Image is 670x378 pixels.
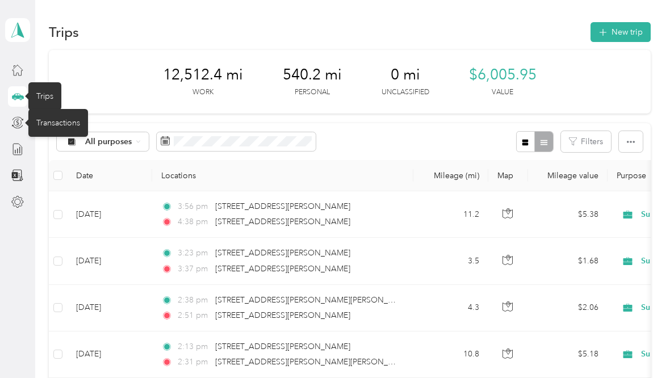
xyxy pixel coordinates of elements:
[178,263,210,275] span: 3:37 pm
[528,238,608,284] td: $1.68
[295,87,330,98] p: Personal
[163,66,243,84] span: 12,512.4 mi
[67,238,152,284] td: [DATE]
[528,160,608,191] th: Mileage value
[28,82,61,110] div: Trips
[67,331,152,378] td: [DATE]
[215,248,350,258] span: [STREET_ADDRESS][PERSON_NAME]
[178,216,210,228] span: 4:38 pm
[215,201,350,211] span: [STREET_ADDRESS][PERSON_NAME]
[215,310,350,320] span: [STREET_ADDRESS][PERSON_NAME]
[178,247,210,259] span: 3:23 pm
[488,160,528,191] th: Map
[413,191,488,238] td: 11.2
[413,238,488,284] td: 3.5
[215,217,350,226] span: [STREET_ADDRESS][PERSON_NAME]
[492,87,513,98] p: Value
[413,285,488,331] td: 4.3
[178,356,210,368] span: 2:31 pm
[85,138,132,146] span: All purposes
[413,160,488,191] th: Mileage (mi)
[67,160,152,191] th: Date
[28,109,88,137] div: Transactions
[413,331,488,378] td: 10.8
[152,160,413,191] th: Locations
[528,331,608,378] td: $5.18
[178,200,210,213] span: 3:56 pm
[215,264,350,274] span: [STREET_ADDRESS][PERSON_NAME]
[215,357,413,367] span: [STREET_ADDRESS][PERSON_NAME][PERSON_NAME]
[178,309,210,322] span: 2:51 pm
[67,285,152,331] td: [DATE]
[528,191,608,238] td: $5.38
[561,131,611,152] button: Filters
[382,87,429,98] p: Unclassified
[178,341,210,353] span: 2:13 pm
[192,87,213,98] p: Work
[469,66,537,84] span: $6,005.95
[591,22,651,42] button: New trip
[283,66,342,84] span: 540.2 mi
[215,295,413,305] span: [STREET_ADDRESS][PERSON_NAME][PERSON_NAME]
[606,314,670,378] iframe: Everlance-gr Chat Button Frame
[67,191,152,238] td: [DATE]
[49,26,79,38] h1: Trips
[178,294,210,306] span: 2:38 pm
[391,66,420,84] span: 0 mi
[528,285,608,331] td: $2.06
[215,342,350,351] span: [STREET_ADDRESS][PERSON_NAME]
